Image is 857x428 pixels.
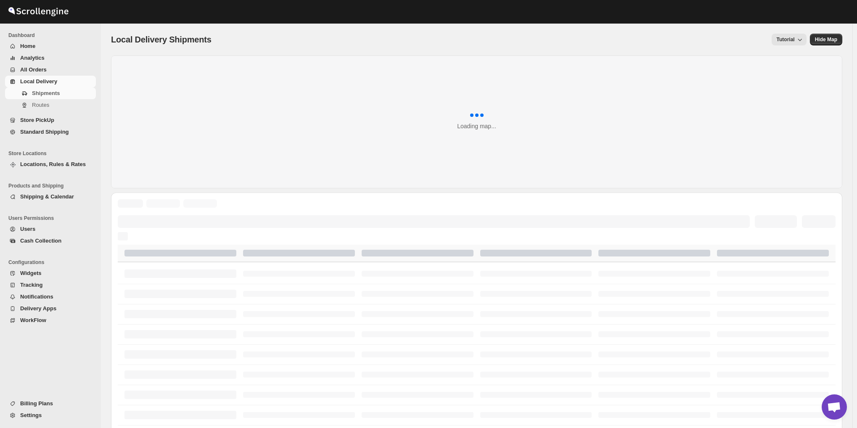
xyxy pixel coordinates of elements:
span: Local Delivery [20,78,57,85]
button: Billing Plans [5,398,96,410]
button: Locations, Rules & Rates [5,159,96,170]
button: Shipping & Calendar [5,191,96,203]
span: Analytics [20,55,45,61]
span: All Orders [20,66,47,73]
span: Store PickUp [20,117,54,123]
button: Widgets [5,267,96,279]
span: Hide Map [815,36,837,43]
button: Delivery Apps [5,303,96,314]
button: Settings [5,410,96,421]
span: Home [20,43,35,49]
button: Users [5,223,96,235]
span: Users [20,226,35,232]
button: Cash Collection [5,235,96,247]
span: Dashboard [8,32,97,39]
span: Products and Shipping [8,182,97,189]
button: Shipments [5,87,96,99]
span: Routes [32,102,49,108]
div: Loading map... [457,122,496,130]
button: Notifications [5,291,96,303]
span: Local Delivery Shipments [111,35,212,44]
button: All Orders [5,64,96,76]
span: Notifications [20,293,53,300]
span: Tracking [20,282,42,288]
span: Shipments [32,90,60,96]
span: Shipping & Calendar [20,193,74,200]
button: Routes [5,99,96,111]
span: WorkFlow [20,317,46,323]
span: Tutorial [777,37,795,42]
span: Store Locations [8,150,97,157]
span: Cash Collection [20,238,61,244]
button: WorkFlow [5,314,96,326]
a: Open chat [822,394,847,420]
span: Billing Plans [20,400,53,407]
span: Standard Shipping [20,129,69,135]
button: Analytics [5,52,96,64]
span: Configurations [8,259,97,266]
span: Settings [20,412,42,418]
span: Widgets [20,270,41,276]
span: Delivery Apps [20,305,56,312]
button: Tutorial [772,34,807,45]
button: Tracking [5,279,96,291]
span: Users Permissions [8,215,97,222]
button: Home [5,40,96,52]
button: Map action label [810,34,842,45]
span: Locations, Rules & Rates [20,161,86,167]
